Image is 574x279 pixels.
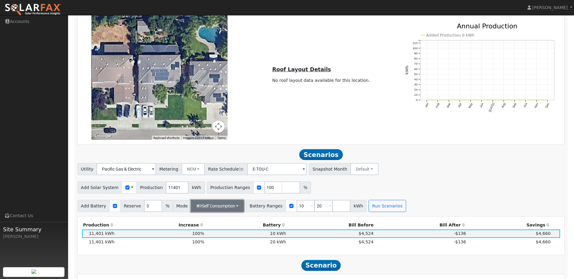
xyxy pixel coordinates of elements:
[547,100,548,101] circle: onclick=""
[212,120,225,133] button: Map camera controls
[467,103,473,109] text: May
[301,260,341,271] span: Scenario
[457,102,462,108] text: Apr
[526,223,545,227] span: Savings
[414,67,418,71] text: 60
[525,100,526,101] circle: onclick=""
[31,269,36,274] img: retrieve
[116,221,205,229] th: Increase
[77,163,97,175] span: Utility
[77,181,122,194] span: Add Solar System
[412,41,418,45] text: 110
[424,103,429,108] text: Jan
[272,66,331,72] u: Roof Layout Details
[435,102,440,109] text: Feb
[369,200,406,212] button: Run Scenarios
[536,239,550,244] span: $4,660
[271,76,371,85] td: No roof layout data available for this location.
[532,5,568,10] span: [PERSON_NAME]
[481,100,482,101] circle: onclick=""
[350,200,366,212] span: kWh
[501,103,506,109] text: Aug
[412,47,418,50] text: 100
[488,102,495,112] text: [DATE]
[359,239,373,244] span: $4,524
[182,163,205,175] button: NEM
[77,200,110,212] span: Add Battery
[299,149,343,160] span: Scenarios
[173,200,191,212] span: Mode
[536,231,550,236] span: $4,660
[82,221,116,229] th: Production
[188,181,205,194] span: kWh
[545,103,550,109] text: Dec
[120,200,145,212] span: Reserve
[426,100,427,101] circle: onclick=""
[375,221,467,229] th: Bill After
[205,238,287,246] td: 20 kWh
[414,57,418,60] text: 80
[405,66,409,75] text: kWh
[300,181,311,194] span: %
[414,88,418,91] text: 20
[470,100,471,101] circle: onclick=""
[414,93,418,97] text: 10
[82,238,116,246] td: 11,401 kWh
[287,221,375,229] th: Bill Before
[534,103,539,109] text: Nov
[536,100,537,101] circle: onclick=""
[156,163,182,175] span: Metering
[309,163,351,175] span: Snapshot Month
[414,72,418,76] text: 50
[153,136,179,140] button: Keyboard shortcuts
[479,103,484,108] text: Jun
[448,100,449,101] circle: onclick=""
[3,233,65,240] div: [PERSON_NAME]
[93,132,113,140] img: Google
[457,22,517,30] text: Annual Production
[207,181,254,194] span: Production Ranges
[512,102,517,109] text: Sep
[192,231,204,236] span: 100%
[5,3,61,16] img: SolarFax
[359,231,373,236] span: $4,524
[192,239,204,244] span: 100%
[446,102,451,109] text: Mar
[183,136,214,139] span: Imagery ©2025 Airbus
[414,62,418,66] text: 70
[454,231,466,236] span: -$136
[205,163,248,175] span: Rate Schedule
[246,200,286,212] span: Battery Ranges
[426,33,474,37] text: Added Production 0 kWh
[459,100,460,101] circle: onclick=""
[3,225,65,233] span: Site Summary
[503,100,504,101] circle: onclick=""
[82,229,116,238] td: 11,401 kWh
[523,102,528,108] text: Oct
[97,163,156,175] input: Select a Utility
[492,100,493,101] circle: onclick=""
[514,100,515,101] circle: onclick=""
[217,136,226,139] a: Terms (opens in new tab)
[414,83,418,86] text: 30
[454,239,466,244] span: -$136
[416,98,418,102] text: 0
[205,221,287,229] th: Battery
[350,163,379,175] button: Default
[136,181,166,194] span: Production
[162,200,173,212] span: %
[414,78,418,81] text: 40
[414,52,418,55] text: 90
[437,100,438,101] circle: onclick=""
[191,200,244,212] button: Self Consumption
[93,132,113,140] a: Open this area in Google Maps (opens a new window)
[205,229,287,238] td: 10 kWh
[247,163,307,175] input: Select a Rate Schedule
